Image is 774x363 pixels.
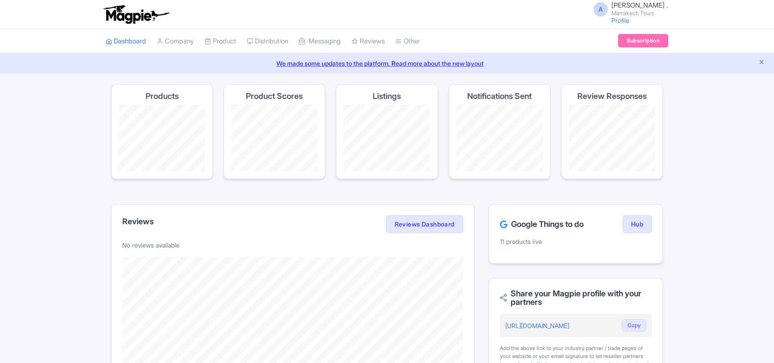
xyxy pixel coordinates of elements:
[622,319,646,332] button: Copy
[246,92,303,101] h4: Product Scores
[122,240,463,250] p: No reviews available
[611,10,668,16] small: Marrakech Tours
[618,34,668,47] a: Subscription
[505,322,569,329] a: [URL][DOMAIN_NAME]
[588,2,668,16] a: A [PERSON_NAME] . Marrakech Tours
[122,217,154,226] h2: Reviews
[500,220,584,229] h2: Google Things to do
[299,29,341,54] a: Messaging
[467,92,532,101] h4: Notifications Sent
[157,29,194,54] a: Company
[758,58,765,68] button: Close announcement
[247,29,288,54] a: Distribution
[352,29,385,54] a: Reviews
[106,29,146,54] a: Dashboard
[623,215,652,233] a: Hub
[396,29,420,54] a: Other
[101,4,171,24] img: logo-ab69f6fb50320c5b225c76a69d11143b.png
[611,17,629,24] a: Profile
[593,2,608,17] span: A
[611,1,668,9] span: [PERSON_NAME] .
[373,92,401,101] h4: Listings
[386,215,463,233] a: Reviews Dashboard
[500,289,652,307] h2: Share your Magpie profile with your partners
[205,29,236,54] a: Product
[577,92,647,101] h4: Review Responses
[500,237,652,246] p: 11 products live
[146,92,179,101] h4: Products
[5,59,769,68] a: We made some updates to the platform. Read more about the new layout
